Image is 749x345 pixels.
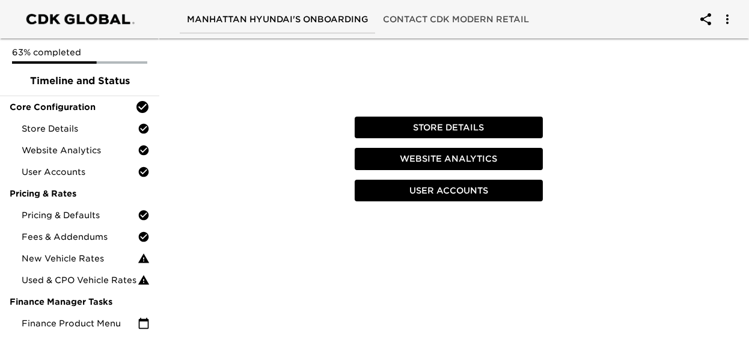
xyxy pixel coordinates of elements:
[12,46,147,58] p: 63% completed
[10,188,150,200] span: Pricing & Rates
[10,101,135,113] span: Core Configuration
[22,231,138,243] span: Fees & Addendums
[355,148,543,170] button: Website Analytics
[10,296,150,308] span: Finance Manager Tasks
[22,274,138,286] span: Used & CPO Vehicle Rates
[22,123,138,135] span: Store Details
[359,120,539,135] span: Store Details
[359,183,539,198] span: User Accounts
[10,74,150,88] span: Timeline and Status
[22,317,138,329] span: Finance Product Menu
[22,166,138,178] span: User Accounts
[359,151,539,166] span: Website Analytics
[713,5,742,34] button: account of current user
[187,12,368,27] span: Manhattan Hyundai's Onboarding
[355,117,543,139] button: Store Details
[22,252,138,264] span: New Vehicle Rates
[22,144,138,156] span: Website Analytics
[691,5,720,34] button: account of current user
[355,180,543,202] button: User Accounts
[22,209,138,221] span: Pricing & Defaults
[383,12,529,27] span: Contact CDK Modern Retail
